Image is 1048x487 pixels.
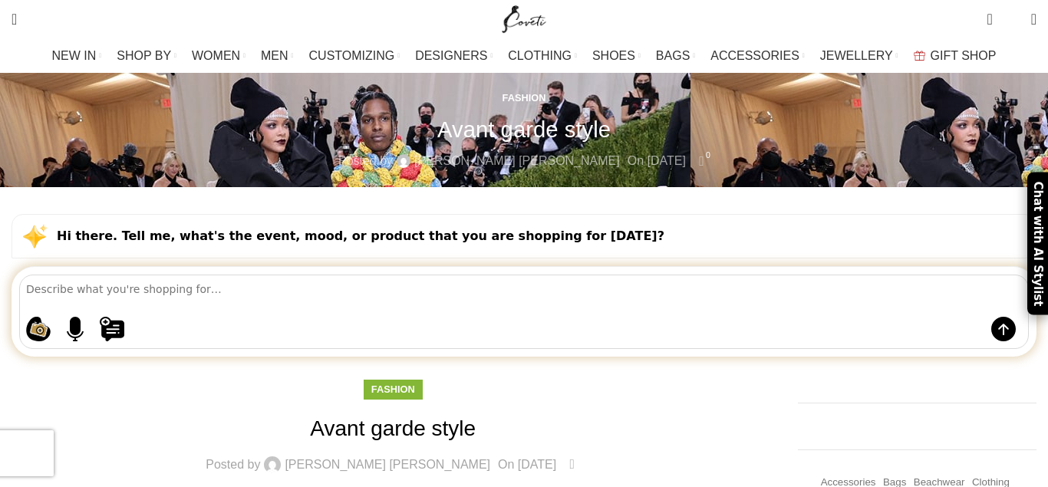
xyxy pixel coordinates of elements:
div: My Wishlist [1004,4,1020,35]
a: 0 [694,151,710,171]
a: 0 [979,4,1000,35]
a: WOMEN [192,41,246,71]
a: JEWELLERY [820,41,898,71]
span: CUSTOMIZING [309,48,395,63]
a: GIFT SHOP [914,41,997,71]
a: Search [4,4,25,35]
a: [PERSON_NAME] [PERSON_NAME] [414,151,620,171]
span: WOMEN [192,48,240,63]
img: author-avatar [264,456,281,473]
span: DESIGNERS [415,48,487,63]
a: 0 [564,455,580,475]
span: Posted by [206,459,260,471]
a: Fashion [503,92,546,104]
a: Fashion [371,383,415,395]
a: DESIGNERS [415,41,493,71]
span: BAGS [656,48,690,63]
span: 0 [573,453,585,465]
span: GIFT SHOP [931,48,997,63]
span: CLOTHING [508,48,572,63]
a: CUSTOMIZING [309,41,400,71]
div: Main navigation [4,41,1044,71]
span: SHOES [592,48,635,63]
img: GiftBag [914,51,925,61]
span: JEWELLERY [820,48,893,63]
a: MEN [261,41,293,71]
span: NEW IN [52,48,97,63]
a: CLOTHING [508,41,577,71]
span: SHOP BY [117,48,171,63]
a: SHOP BY [117,41,176,71]
span: MEN [261,48,288,63]
h1: Avant garde style [12,413,775,443]
span: 0 [988,8,1000,19]
span: Posted by [338,151,393,171]
a: ACCESSORIES [710,41,805,71]
a: SHOES [592,41,641,71]
span: 0 [703,150,714,161]
a: Site logo [499,12,550,25]
a: BAGS [656,41,695,71]
img: author-avatar [397,154,410,168]
time: On [DATE] [628,154,686,167]
a: NEW IN [52,41,102,71]
span: 0 [1007,15,1019,27]
span: ACCESSORIES [710,48,799,63]
a: [PERSON_NAME] [PERSON_NAME] [285,459,490,471]
time: On [DATE] [498,458,556,471]
h1: Avant garde style [437,116,611,143]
